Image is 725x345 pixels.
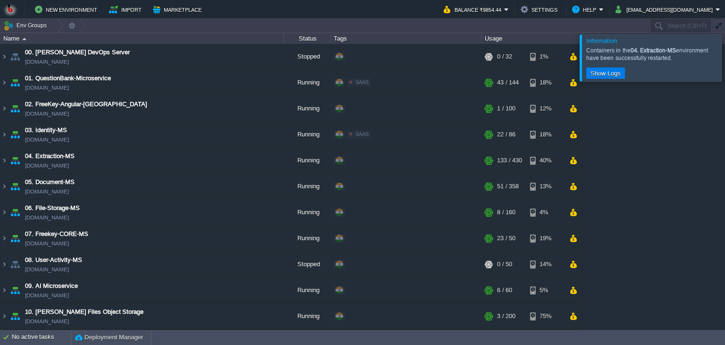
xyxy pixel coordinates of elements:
[530,303,561,329] div: 75%
[530,96,561,121] div: 12%
[530,174,561,199] div: 13%
[8,122,22,147] img: AMDAwAAAACH5BAEAAAAALAAAAAABAAEAAAICRAEAOw==
[25,307,143,317] a: 10. [PERSON_NAME] Files Object Storage
[586,37,617,44] span: Information
[0,44,8,69] img: AMDAwAAAACH5BAEAAAAALAAAAAABAAEAAAICRAEAOw==
[25,135,69,144] a: [DOMAIN_NAME]
[521,4,560,15] button: Settings
[1,33,283,44] div: Name
[25,100,147,109] a: 02. FreeKey-Angular-[GEOGRAPHIC_DATA]
[0,226,8,251] img: AMDAwAAAACH5BAEAAAAALAAAAAABAAEAAAICRAEAOw==
[8,148,22,173] img: AMDAwAAAACH5BAEAAAAALAAAAAABAAEAAAICRAEAOw==
[8,226,22,251] img: AMDAwAAAACH5BAEAAAAALAAAAAABAAEAAAICRAEAOw==
[530,226,561,251] div: 19%
[0,278,8,303] img: AMDAwAAAACH5BAEAAAAALAAAAAABAAEAAAICRAEAOw==
[284,252,331,277] div: Stopped
[284,278,331,303] div: Running
[331,33,481,44] div: Tags
[25,187,69,196] a: [DOMAIN_NAME]
[22,38,26,40] img: AMDAwAAAACH5BAEAAAAALAAAAAABAAEAAAICRAEAOw==
[530,44,561,69] div: 1%
[284,148,331,173] div: Running
[530,122,561,147] div: 18%
[497,70,519,95] div: 43 / 144
[284,174,331,199] div: Running
[497,303,515,329] div: 3 / 200
[497,200,515,225] div: 8 / 160
[8,96,22,121] img: AMDAwAAAACH5BAEAAAAALAAAAAABAAEAAAICRAEAOw==
[12,330,71,345] div: No active tasks
[3,2,17,17] img: Bitss Techniques
[497,226,515,251] div: 23 / 50
[0,200,8,225] img: AMDAwAAAACH5BAEAAAAALAAAAAABAAEAAAICRAEAOw==
[25,213,69,222] a: [DOMAIN_NAME]
[530,252,561,277] div: 14%
[0,70,8,95] img: AMDAwAAAACH5BAEAAAAALAAAAAABAAEAAAICRAEAOw==
[8,278,22,303] img: AMDAwAAAACH5BAEAAAAALAAAAAABAAEAAAICRAEAOw==
[497,122,515,147] div: 22 / 86
[25,239,69,248] a: [DOMAIN_NAME]
[284,70,331,95] div: Running
[8,44,22,69] img: AMDAwAAAACH5BAEAAAAALAAAAAABAAEAAAICRAEAOw==
[25,48,130,57] a: 00. [PERSON_NAME] DevOps Server
[8,200,22,225] img: AMDAwAAAACH5BAEAAAAALAAAAAABAAEAAAICRAEAOw==
[530,200,561,225] div: 4%
[497,174,519,199] div: 51 / 358
[25,317,69,326] a: [DOMAIN_NAME]
[25,83,69,93] a: [DOMAIN_NAME]
[153,4,204,15] button: Marketplace
[25,74,111,83] a: 01. QuestionBank-Microservice
[25,126,67,135] a: 03. Identity-MS
[497,96,515,121] div: 1 / 100
[25,109,69,118] a: [DOMAIN_NAME]
[497,278,512,303] div: 6 / 60
[109,4,144,15] button: Import
[0,252,8,277] img: AMDAwAAAACH5BAEAAAAALAAAAAABAAEAAAICRAEAOw==
[284,33,330,44] div: Status
[497,252,512,277] div: 0 / 50
[25,229,88,239] a: 07. Freekey-CORE-MS
[25,255,82,265] a: 08. User-Activity-MS
[482,33,582,44] div: Usage
[586,47,719,62] div: Containers in the environment have been successfully restarted.
[355,131,369,137] span: SAAS
[530,148,561,173] div: 40%
[25,161,69,170] a: [DOMAIN_NAME]
[0,174,8,199] img: AMDAwAAAACH5BAEAAAAALAAAAAABAAEAAAICRAEAOw==
[8,70,22,95] img: AMDAwAAAACH5BAEAAAAALAAAAAABAAEAAAICRAEAOw==
[572,4,599,15] button: Help
[25,281,78,291] a: 09. AI Microservice
[530,278,561,303] div: 5%
[8,174,22,199] img: AMDAwAAAACH5BAEAAAAALAAAAAABAAEAAAICRAEAOw==
[284,303,331,329] div: Running
[284,200,331,225] div: Running
[0,122,8,147] img: AMDAwAAAACH5BAEAAAAALAAAAAABAAEAAAICRAEAOw==
[284,122,331,147] div: Running
[355,79,369,85] span: SAAS
[8,252,22,277] img: AMDAwAAAACH5BAEAAAAALAAAAAABAAEAAAICRAEAOw==
[75,333,143,342] button: Deployment Manager
[25,151,75,161] a: 04. Extraction-MS
[35,4,100,15] button: New Environment
[0,148,8,173] img: AMDAwAAAACH5BAEAAAAALAAAAAABAAEAAAICRAEAOw==
[284,44,331,69] div: Stopped
[497,44,512,69] div: 0 / 32
[25,203,80,213] a: 06. File-Storage-MS
[25,177,75,187] a: 05. Document-MS
[3,19,50,32] button: Env Groups
[497,148,522,173] div: 133 / 430
[444,4,504,15] button: Balance ₹9854.44
[284,96,331,121] div: Running
[615,4,716,15] button: [EMAIL_ADDRESS][DOMAIN_NAME]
